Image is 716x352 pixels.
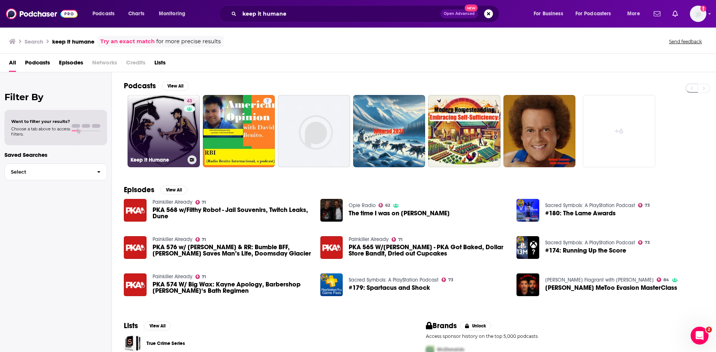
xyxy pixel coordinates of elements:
[162,82,189,91] button: View All
[153,244,311,257] span: PKA 576 w/ [PERSON_NAME] & RR: Bumble BFF, [PERSON_NAME] Saves Man’s Life, Doomsday Glacier
[571,8,622,20] button: open menu
[385,204,390,207] span: 62
[59,57,83,72] a: Episodes
[52,38,94,45] h3: keep it humane
[4,164,107,180] button: Select
[239,8,440,20] input: Search podcasts, credits, & more...
[706,327,712,333] span: 2
[202,275,206,279] span: 71
[124,335,141,352] a: True Crime Series
[651,7,663,20] a: Show notifications dropdown
[87,8,124,20] button: open menu
[442,278,453,282] a: 73
[638,240,650,245] a: 73
[690,6,706,22] span: Logged in as WesBurdett
[534,9,563,19] span: For Business
[128,9,144,19] span: Charts
[202,238,206,241] span: 71
[11,126,70,137] span: Choose a tab above to access filters.
[153,207,311,219] a: PKA 568 w/Filthy Robot - Jail Souvenirs, Twitch Leaks, Dune
[516,236,539,259] img: #174: Running Up the Score
[124,273,147,296] img: PKA 574 W/ Big Wax: Kayne Apology, Barbershop Woody, Kyle‘s Bath Regimen
[465,4,478,12] span: New
[25,57,50,72] span: Podcasts
[669,7,681,20] a: Show notifications dropdown
[187,98,192,105] span: 43
[444,12,475,16] span: Open Advanced
[124,321,171,330] a: ListsView All
[645,204,650,207] span: 73
[153,281,311,294] span: PKA 574 W/ Big Wax: Kayne Apology, Barbershop [PERSON_NAME]‘s Bath Regimen
[349,210,450,216] span: The time I was on [PERSON_NAME]
[690,6,706,22] img: User Profile
[92,57,117,72] span: Networks
[349,285,430,291] a: #179: Spartacus and Shock
[131,157,185,163] h3: Keep it Humane
[545,285,677,291] span: [PERSON_NAME] MeToo Evasion MasterClass
[5,169,91,174] span: Select
[195,237,206,242] a: 71
[126,57,145,72] span: Credits
[460,321,492,330] button: Unlock
[195,275,206,279] a: 71
[147,339,185,348] a: True Crime Series
[349,210,450,216] a: The time I was on Joe Rogan
[124,185,187,194] a: EpisodesView All
[153,244,311,257] a: PKA 576 w/ Tavarish & RR: Bumble BFF, Woody Saves Man’s Life, Doomsday Glacier
[667,38,704,45] button: Send feedback
[440,9,478,18] button: Open AdvancedNew
[124,81,189,91] a: PodcastsView All
[266,98,269,105] span: 7
[663,278,669,282] span: 84
[195,200,206,204] a: 71
[320,199,343,222] img: The time I was on Joe Rogan
[349,244,508,257] span: PKA 565 W/[PERSON_NAME] - PKA Got Baked, Dollar Store Bandit, Dried out Cupcakes
[128,95,200,167] a: 43Keep it Humane
[6,7,78,21] img: Podchaser - Follow, Share and Rate Podcasts
[379,203,390,207] a: 62
[124,236,147,259] img: PKA 576 w/ Tavarish & RR: Bumble BFF, Woody Saves Man’s Life, Doomsday Glacier
[545,277,654,283] a: Andrew Schulz's Flagrant with Akaash Singh
[153,281,311,294] a: PKA 574 W/ Big Wax: Kayne Apology, Barbershop Woody, Kyle‘s Bath Regimen
[124,199,147,222] img: PKA 568 w/Filthy Robot - Jail Souvenirs, Twitch Leaks, Dune
[516,273,539,296] a: Dave Portnoy’s MeToo Evasion MasterClass
[11,119,70,124] span: Want to filter your results?
[583,95,655,167] a: +6
[154,57,166,72] a: Lists
[123,8,149,20] a: Charts
[263,98,272,104] a: 7
[349,244,508,257] a: PKA 565 W/Tucker - PKA Got Baked, Dollar Store Bandit, Dried out Cupcakes
[691,327,709,345] iframe: Intercom live chat
[9,57,16,72] a: All
[627,9,640,19] span: More
[349,236,389,242] a: Painkiller Already
[124,81,156,91] h2: Podcasts
[690,6,706,22] button: Show profile menu
[153,199,192,205] a: Painkiller Already
[545,210,616,216] a: #180: The Lame Awards
[657,278,669,282] a: 84
[426,333,704,339] p: Access sponsor history on the top 5,000 podcasts.
[202,201,206,204] span: 71
[100,37,155,46] a: Try an exact match
[4,92,107,102] h2: Filter By
[545,240,635,246] a: Sacred Symbols: A PlayStation Podcast
[124,185,154,194] h2: Episodes
[398,238,402,241] span: 71
[4,151,107,158] p: Saved Searches
[320,273,343,296] img: #179: Spartacus and Shock
[545,202,635,209] a: Sacred Symbols: A PlayStation Podcast
[545,285,677,291] a: Dave Portnoy’s MeToo Evasion MasterClass
[154,8,195,20] button: open menu
[349,202,376,209] a: Opie Radio
[153,236,192,242] a: Painkiller Already
[638,203,650,207] a: 73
